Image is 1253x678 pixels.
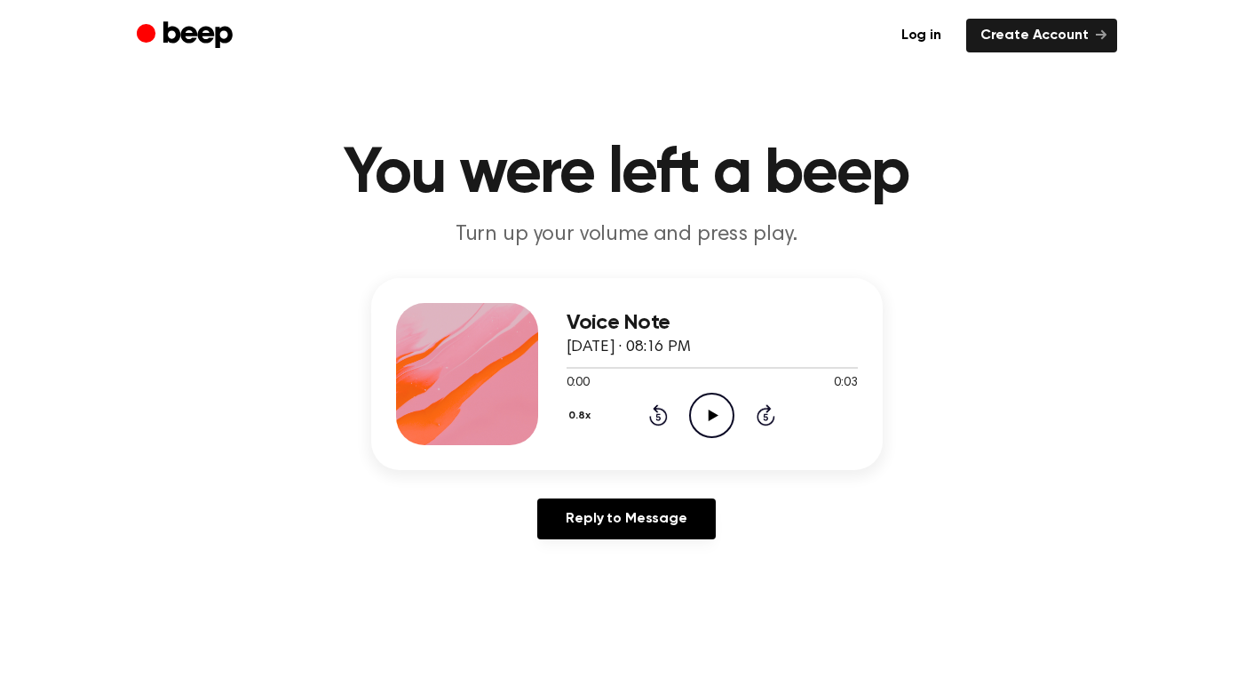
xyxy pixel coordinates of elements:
[966,19,1117,52] a: Create Account
[834,374,857,393] span: 0:03
[286,220,968,250] p: Turn up your volume and press play.
[567,311,858,335] h3: Voice Note
[567,374,590,393] span: 0:00
[887,19,956,52] a: Log in
[172,142,1082,206] h1: You were left a beep
[137,19,237,53] a: Beep
[537,499,715,539] a: Reply to Message
[567,339,691,355] span: [DATE] · 08:16 PM
[567,401,598,431] button: 0.8x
